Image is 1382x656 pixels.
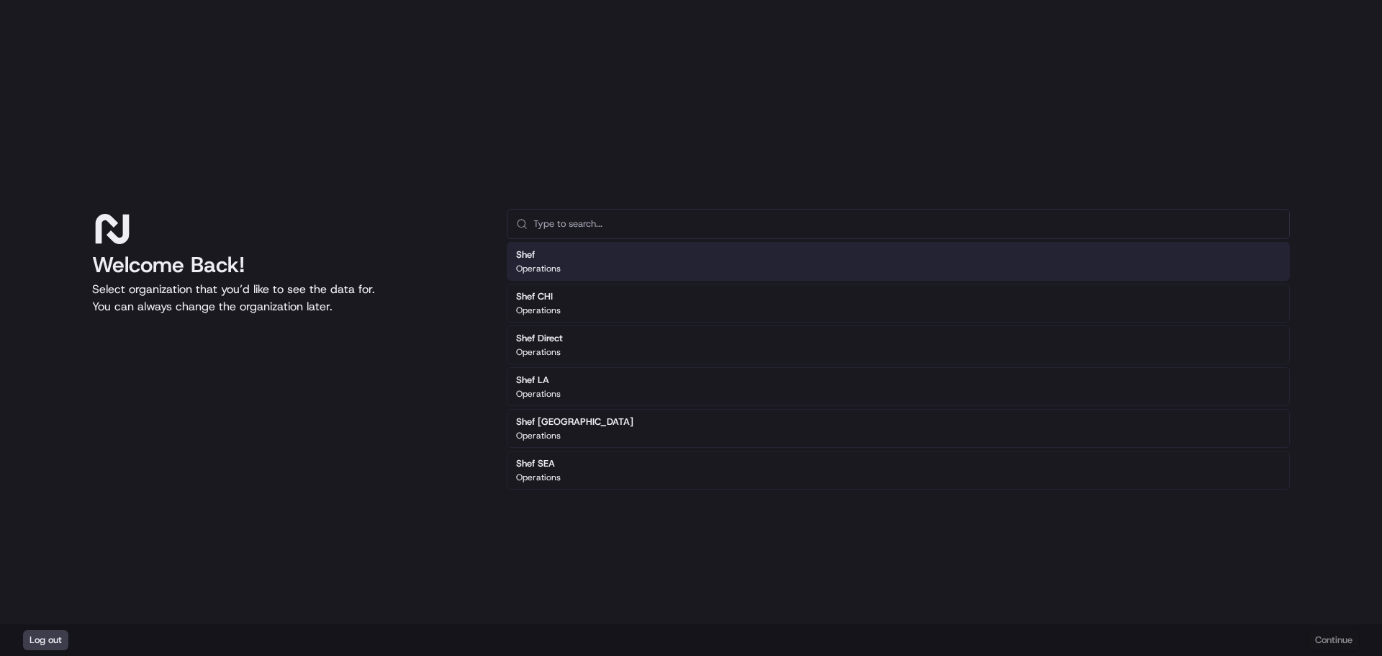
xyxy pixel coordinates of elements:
[516,388,561,400] p: Operations
[23,630,68,650] button: Log out
[516,472,561,483] p: Operations
[516,346,561,358] p: Operations
[92,281,484,315] p: Select organization that you’d like to see the data for. You can always change the organization l...
[516,290,561,303] h2: Shef CHI
[516,305,561,316] p: Operations
[516,263,561,274] p: Operations
[507,239,1290,493] div: Suggestions
[92,252,484,278] h1: Welcome Back!
[516,374,561,387] h2: Shef LA
[533,210,1281,238] input: Type to search...
[516,332,563,345] h2: Shef Direct
[516,457,561,470] h2: Shef SEA
[516,248,561,261] h2: Shef
[516,430,561,441] p: Operations
[516,415,633,428] h2: Shef [GEOGRAPHIC_DATA]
